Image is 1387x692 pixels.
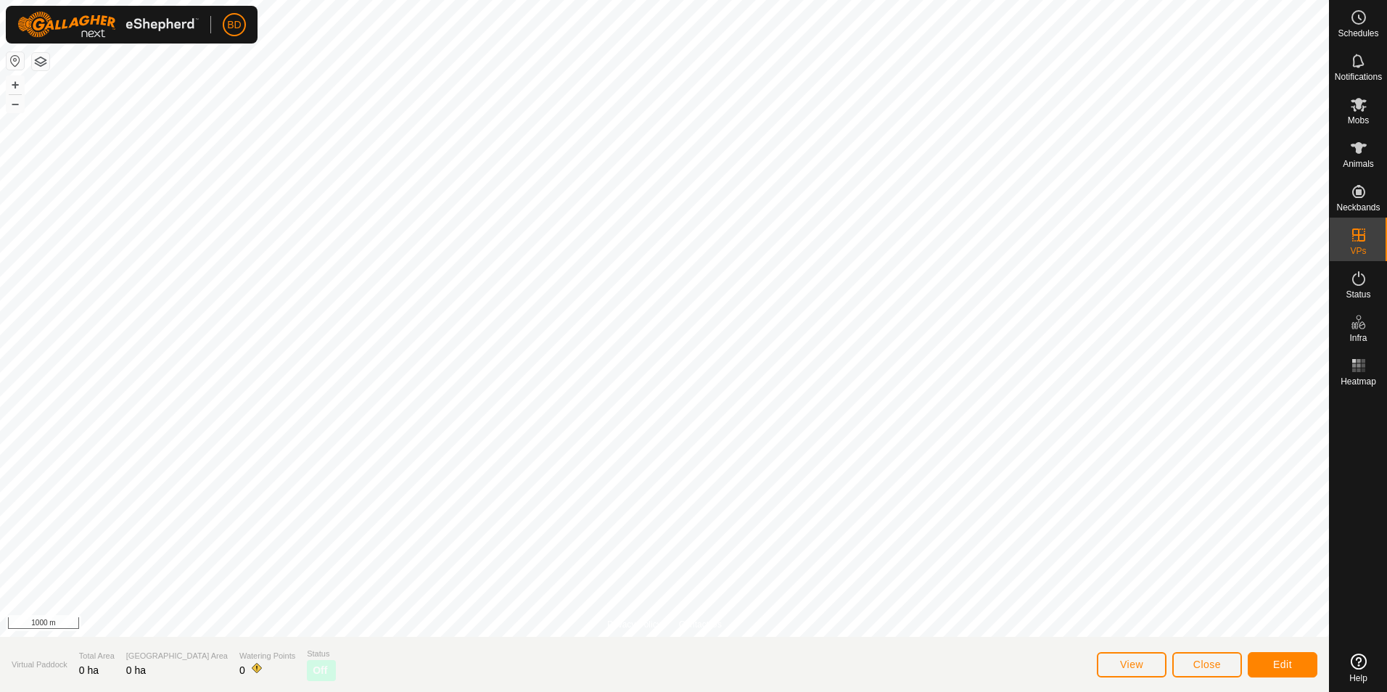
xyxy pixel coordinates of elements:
img: Gallagher Logo [17,12,199,38]
a: Help [1330,648,1387,688]
button: Reset Map [7,52,24,70]
span: Edit [1273,659,1292,670]
span: Off [313,663,327,678]
a: Contact Us [679,618,722,631]
button: View [1097,652,1166,677]
span: Notifications [1335,73,1382,81]
span: BD [227,17,241,33]
button: Edit [1248,652,1317,677]
span: Heatmap [1341,377,1376,386]
span: VPs [1350,247,1366,255]
button: Map Layers [32,53,49,70]
span: Infra [1349,334,1367,342]
span: Total Area [79,650,115,662]
span: Status [1346,290,1370,299]
span: Schedules [1338,29,1378,38]
span: 0 ha [79,664,99,676]
span: Neckbands [1336,203,1380,212]
a: Privacy Policy [607,618,662,631]
span: Virtual Paddock [12,659,67,671]
span: Close [1193,659,1221,670]
span: 0 ha [126,664,146,676]
span: Help [1349,674,1367,683]
button: Close [1172,652,1242,677]
button: + [7,76,24,94]
span: 0 [239,664,245,676]
span: Watering Points [239,650,295,662]
span: View [1120,659,1143,670]
span: Status [307,648,336,660]
span: Animals [1343,160,1374,168]
span: [GEOGRAPHIC_DATA] Area [126,650,228,662]
button: – [7,95,24,112]
span: Mobs [1348,116,1369,125]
